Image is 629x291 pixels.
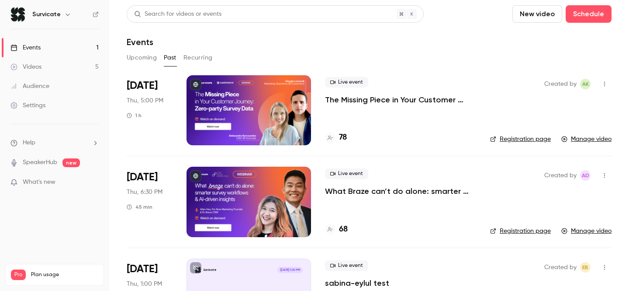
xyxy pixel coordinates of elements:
span: AK [582,79,589,89]
span: Live event [325,168,368,179]
span: Aleksandra Korczyńska [580,79,591,89]
div: Audience [10,82,49,91]
span: EB [582,262,588,273]
a: sabina-eylul test [325,278,389,288]
span: Created by [544,262,577,273]
span: Aleksandra Dworak [580,170,591,181]
a: 78 [325,132,347,144]
div: Oct 2 Thu, 11:00 AM (America/New York) [127,75,173,145]
span: Thu, 1:00 PM [127,280,162,288]
span: AD [582,170,589,181]
span: [DATE] [127,79,158,93]
span: [DATE] 1:00 PM [277,267,302,273]
button: Recurring [183,51,213,65]
a: Manage video [561,227,612,235]
a: Manage video [561,135,612,144]
span: [DATE] [127,170,158,184]
span: Thu, 5:00 PM [127,96,163,105]
span: Eylul Beyazit [580,262,591,273]
a: Registration page [490,227,551,235]
a: The Missing Piece in Your Customer Journey: Zero-party Survey Data [325,95,476,105]
span: What's new [23,178,55,187]
button: New video [512,5,562,23]
a: SpeakerHub [23,158,57,167]
div: Settings [10,101,45,110]
h6: Survicate [32,10,61,19]
a: 68 [325,224,348,235]
button: Past [164,51,176,65]
a: Registration page [490,135,551,144]
li: help-dropdown-opener [10,138,99,147]
div: Search for videos or events [134,10,221,19]
a: What Braze can’t do alone: smarter survey workflows & AI-driven insights [325,186,476,196]
span: Live event [325,260,368,271]
div: Events [10,43,41,52]
iframe: Noticeable Trigger [88,179,99,186]
div: 1 h [127,112,142,119]
div: 45 min [127,203,152,210]
button: Schedule [566,5,612,23]
span: Created by [544,79,577,89]
div: Jun 26 Thu, 9:30 AM (America/Los Angeles) [127,167,173,237]
h4: 68 [339,224,348,235]
h4: 78 [339,132,347,144]
span: Created by [544,170,577,181]
h1: Events [127,37,153,47]
span: Live event [325,77,368,88]
span: [DATE] [127,262,158,276]
span: Help [23,138,35,147]
button: Upcoming [127,51,157,65]
span: Thu, 6:30 PM [127,188,162,196]
img: Survicate [11,7,25,21]
span: Pro [11,270,26,280]
span: Plan usage [31,271,98,278]
p: Survicate [203,268,217,272]
span: new [62,158,80,167]
div: Videos [10,63,41,71]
